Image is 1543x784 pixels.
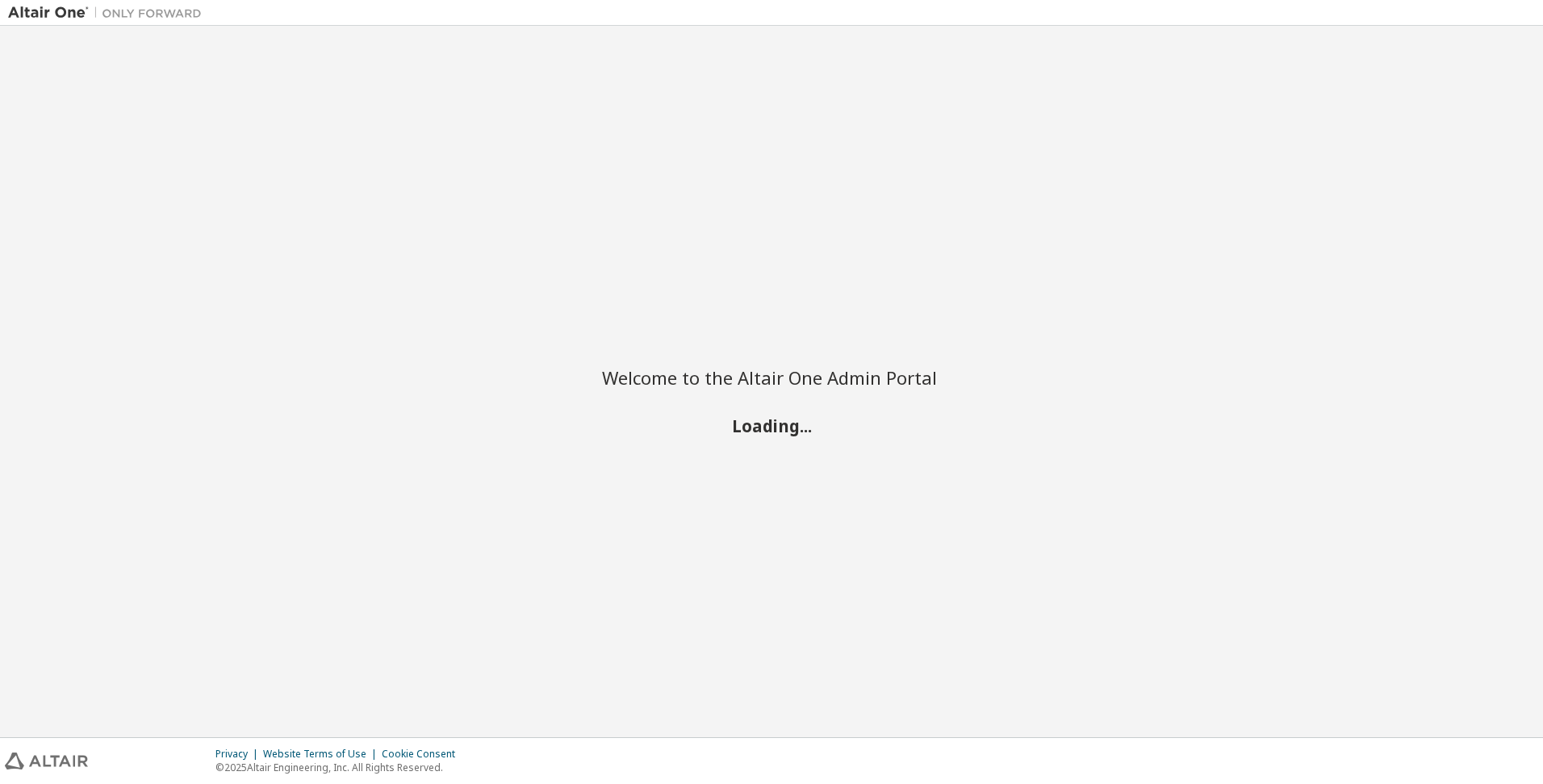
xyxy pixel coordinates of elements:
[263,748,382,761] div: Website Terms of Use
[5,753,88,769] img: altair_logo.svg
[382,748,465,761] div: Cookie Consent
[215,761,465,774] p: © 2025 Altair Engineering, Inc. All Rights Reserved.
[215,748,263,761] div: Privacy
[8,5,210,21] img: Altair One
[602,415,941,436] h2: Loading...
[602,366,941,389] h2: Welcome to the Altair One Admin Portal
